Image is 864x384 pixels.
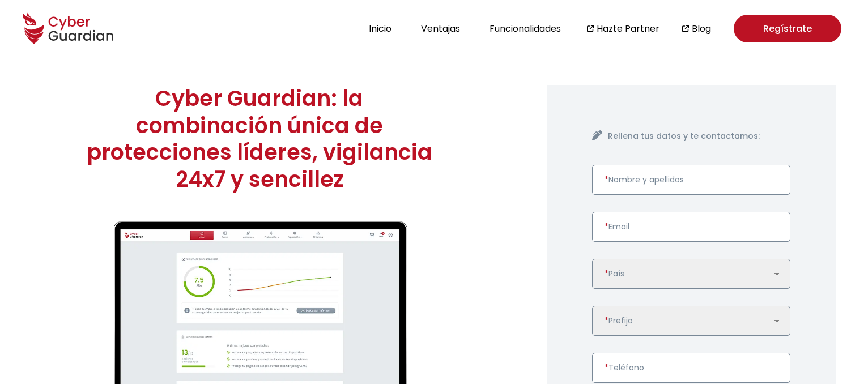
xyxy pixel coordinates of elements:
[592,353,790,383] input: Introduce un número de teléfono válido.
[418,21,463,36] button: Ventajas
[85,85,433,193] h1: Cyber Guardian: la combinación única de protecciones líderes, vigilancia 24x7 y sencillez
[816,339,853,373] iframe: chat widget
[365,21,395,36] button: Inicio
[734,15,841,42] a: Regístrate
[486,21,564,36] button: Funcionalidades
[608,130,790,142] h4: Rellena tus datos y te contactamos:
[692,22,711,36] a: Blog
[597,22,659,36] a: Hazte Partner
